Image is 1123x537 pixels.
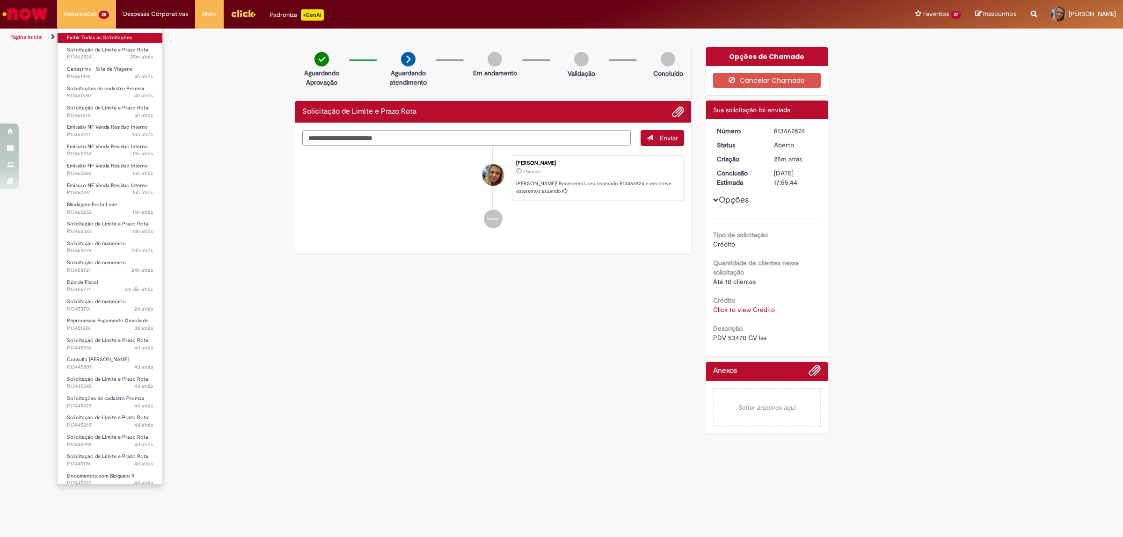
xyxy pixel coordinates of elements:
[523,169,541,174] span: 25m atrás
[67,85,145,92] span: Solicitações de cadastro Promax
[713,324,743,333] b: Descrição
[132,228,153,235] span: 18h atrás
[574,52,589,66] img: img-circle-grey.png
[713,106,790,114] span: Sua solicitação foi enviada
[124,286,153,293] time: 28/08/2025 10:41:45
[923,9,949,19] span: Favoritos
[302,108,416,116] h2: Solicitação de Limite e Prazo Rota Histórico de tíquete
[302,130,631,146] textarea: Digite sua mensagem aqui...
[131,247,153,254] time: 28/08/2025 16:45:46
[134,383,153,390] span: 4d atrás
[58,200,162,217] a: Aberto R13460252 : Blindagem Frota Leve
[134,73,153,80] time: 29/08/2025 11:38:03
[713,388,821,427] em: Soltar arquivos aqui
[123,9,188,19] span: Despesas Corporativas
[67,376,148,383] span: Solicitação de Limite e Prazo Rota
[58,355,162,372] a: Aberto R13445809 : Consulta Serasa
[661,52,675,66] img: img-circle-grey.png
[983,9,1017,18] span: Rascunhos
[131,267,153,274] time: 28/08/2025 15:32:26
[67,209,153,216] span: R13460252
[67,162,148,169] span: Emissão NF Venda Resíduo Interno
[713,367,737,375] h2: Anexos
[58,142,162,159] a: Aberto R13460269 : Emissão NF Venda Resíduo Interno
[134,383,153,390] time: 25/08/2025 16:45:02
[713,305,775,314] a: Click to view Crédito
[58,239,162,256] a: Aberto R13459276 : Solicitação de numerário
[134,325,153,332] time: 27/08/2025 10:42:48
[809,364,821,381] button: Adicionar anexos
[710,126,767,136] dt: Número
[132,228,153,235] time: 28/08/2025 21:24:50
[67,279,98,286] span: Dúvida Fiscal
[710,154,767,164] dt: Criação
[67,123,148,131] span: Emissão NF Venda Resíduo Interno
[67,131,153,138] span: R13460271
[132,131,153,138] time: 29/08/2025 00:25:52
[67,170,153,177] span: R13460268
[67,305,153,313] span: R13453701
[67,402,153,410] span: R13445429
[134,92,153,99] span: 4h atrás
[386,68,431,87] p: Aguardando atendimento
[134,325,153,332] span: 3d atrás
[67,434,148,441] span: Solicitação de Limite e Prazo Rota
[67,150,153,158] span: R13460269
[774,126,817,136] div: R13462824
[67,46,148,53] span: Solicitação de Limite e Prazo Rota
[302,146,684,238] ul: Histórico de tíquete
[1069,10,1116,18] span: [PERSON_NAME]
[58,64,162,81] a: Aberto R13461925 : Cadastros - Site de Viagens
[951,11,961,19] span: 37
[67,267,153,274] span: R13458721
[134,112,153,119] time: 29/08/2025 09:59:07
[132,209,153,216] span: 15h atrás
[134,402,153,409] time: 25/08/2025 16:28:09
[67,453,148,460] span: Solicitação de Limite e Prazo Rota
[58,335,162,353] a: Aberto R13445936 : Solicitação de Limite e Prazo Rota
[132,209,153,216] time: 29/08/2025 00:04:34
[134,479,153,486] time: 25/08/2025 15:34:50
[132,150,153,157] span: 15h atrás
[58,277,162,295] a: Aberto R13456771 : Dúvida Fiscal
[134,421,153,428] time: 25/08/2025 16:07:29
[134,305,153,312] time: 27/08/2025 16:48:54
[1,5,49,23] img: ServiceNow
[231,7,256,21] img: click_logo_yellow_360x200.png
[58,181,162,198] a: Aberto R13460261 : Emissão NF Venda Resíduo Interno
[58,84,162,101] a: Aberto R13461680 : Solicitações de cadastro Promax
[710,168,767,187] dt: Conclusão Estimada
[58,393,162,411] a: Aberto R13445429 : Solicitações de cadastro Promax
[67,182,148,189] span: Emissão NF Venda Resíduo Interno
[99,11,109,19] span: 28
[58,161,162,178] a: Aberto R13460268 : Emissão NF Venda Resíduo Interno
[975,10,1017,19] a: Rascunhos
[67,414,148,421] span: Solicitação de Limite e Prazo Rota
[516,180,679,195] p: [PERSON_NAME]! Recebemos seu chamado R13462824 e em breve estaremos atuando.
[67,112,153,119] span: R13461274
[58,471,162,488] a: Aberto R13445022 : Documentos com Bloqueio R
[134,92,153,99] time: 29/08/2025 10:57:33
[713,277,756,286] span: Até 10 clientes
[774,155,802,163] time: 29/08/2025 14:55:39
[67,65,132,73] span: Cadastros - Site de Viagens
[67,356,129,363] span: Consulta [PERSON_NAME]
[67,220,148,227] span: Solicitação de Limite e Prazo Rota
[132,131,153,138] span: 15h atrás
[134,441,153,448] span: 4d atrás
[473,68,517,78] p: Em andamento
[774,168,817,187] div: [DATE] 17:55:44
[67,247,153,254] span: R13459276
[67,325,153,332] span: R13451586
[67,383,153,390] span: R13445545
[134,73,153,80] span: 4h atrás
[130,53,153,60] span: 25m atrás
[10,33,43,41] a: Página inicial
[672,106,684,118] button: Adicionar anexos
[132,170,153,177] time: 29/08/2025 00:17:11
[67,286,153,293] span: R13456771
[58,451,162,469] a: Aberto R13445196 : Solicitação de Limite e Prazo Rota
[706,47,828,66] div: Opções do Chamado
[660,134,678,142] span: Enviar
[134,402,153,409] span: 4d atrás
